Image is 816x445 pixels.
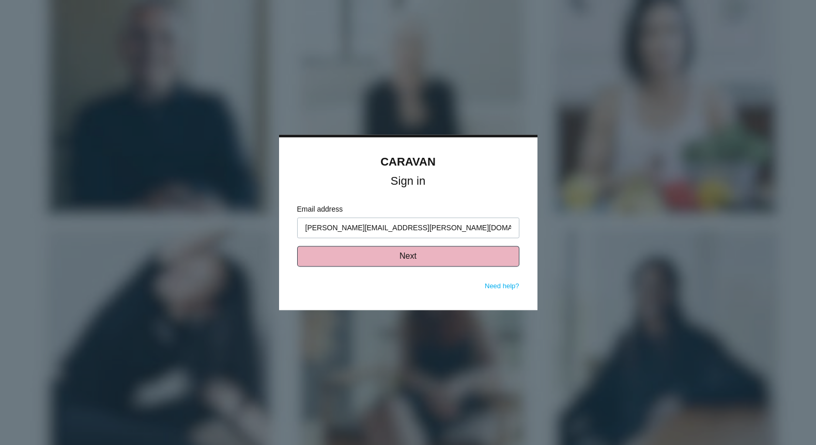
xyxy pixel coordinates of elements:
a: Need help? [485,283,519,290]
a: CARAVAN [380,155,436,168]
button: Next [297,246,519,267]
input: Enter your email address [297,218,519,239]
label: Email address [297,204,519,215]
h1: Sign in [297,177,519,186]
